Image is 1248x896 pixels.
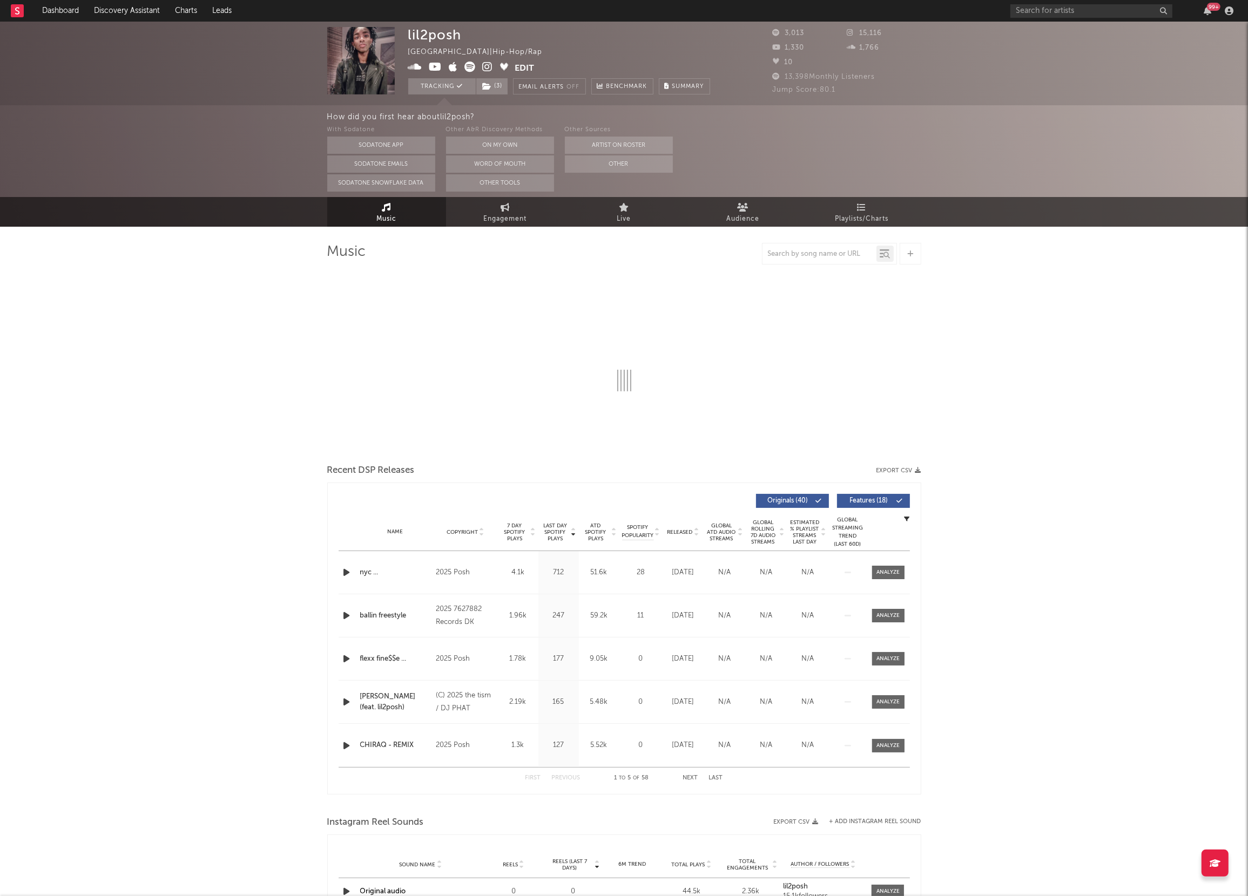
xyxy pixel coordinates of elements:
[446,155,554,173] button: Word Of Mouth
[684,197,802,227] a: Audience
[748,567,785,578] div: N/A
[665,567,701,578] div: [DATE]
[802,197,921,227] a: Playlists/Charts
[832,516,864,548] div: Global Streaming Trend (Last 60D)
[707,740,743,751] div: N/A
[665,654,701,664] div: [DATE]
[360,610,431,621] a: ballin freestyle
[565,137,673,154] button: Artist on Roster
[622,610,660,621] div: 11
[791,861,849,868] span: Author / Followers
[665,740,701,751] div: [DATE]
[665,610,701,621] div: [DATE]
[748,697,785,708] div: N/A
[1207,3,1220,11] div: 99 +
[763,250,876,259] input: Search by song name or URL
[847,44,879,51] span: 1,766
[606,80,647,93] span: Benchmark
[476,78,508,94] button: (3)
[707,567,743,578] div: N/A
[446,197,565,227] a: Engagement
[790,610,826,621] div: N/A
[605,860,659,868] div: 6M Trend
[376,213,396,226] span: Music
[591,78,653,94] a: Benchmark
[582,654,617,664] div: 9.05k
[541,697,576,708] div: 165
[783,883,864,891] a: lil2posh
[541,567,576,578] div: 712
[360,654,431,664] div: flexx fine$$e ...
[565,124,673,137] div: Other Sources
[790,654,826,664] div: N/A
[436,739,495,752] div: 2025 Posh
[774,819,819,825] button: Export CSV
[567,84,580,90] em: Off
[619,776,626,780] span: to
[790,567,826,578] div: N/A
[707,697,743,708] div: N/A
[446,124,554,137] div: Other A&R Discovery Methods
[408,46,555,59] div: [GEOGRAPHIC_DATA] | Hip-Hop/Rap
[665,697,701,708] div: [DATE]
[602,772,662,785] div: 1 5 58
[773,30,805,37] span: 3,013
[541,522,570,542] span: Last Day Spotify Plays
[672,84,704,90] span: Summary
[724,858,771,871] span: Total Engagements
[446,137,554,154] button: On My Own
[790,697,826,708] div: N/A
[756,494,829,508] button: Originals(40)
[501,567,536,578] div: 4.1k
[360,567,431,578] a: nyc ...
[327,155,435,173] button: Sodatone Emails
[622,524,653,540] span: Spotify Popularity
[360,740,431,751] div: CHIRAQ - REMIX
[748,610,785,621] div: N/A
[773,59,793,66] span: 10
[327,197,446,227] a: Music
[707,522,737,542] span: Global ATD Audio Streams
[541,610,576,621] div: 247
[582,567,617,578] div: 51.6k
[876,467,921,474] button: Export CSV
[565,155,673,173] button: Other
[436,566,495,579] div: 2025 Posh
[552,775,581,781] button: Previous
[447,529,478,535] span: Copyright
[399,861,435,868] span: Sound Name
[565,197,684,227] a: Live
[501,522,529,542] span: 7 Day Spotify Plays
[582,522,610,542] span: ATD Spotify Plays
[582,740,617,751] div: 5.52k
[446,174,554,192] button: Other Tools
[659,78,710,94] button: Summary
[476,78,508,94] span: ( 3 )
[360,691,431,712] a: [PERSON_NAME] (feat. lil2posh)
[847,30,882,37] span: 15,116
[707,610,743,621] div: N/A
[748,654,785,664] div: N/A
[501,740,536,751] div: 1.3k
[748,740,785,751] div: N/A
[667,529,693,535] span: Released
[408,78,476,94] button: Tracking
[436,603,495,629] div: 2025 7627882 Records DK
[541,654,576,664] div: 177
[513,78,586,94] button: Email AlertsOff
[773,73,875,80] span: 13,398 Monthly Listeners
[726,213,759,226] span: Audience
[501,697,536,708] div: 2.19k
[327,816,424,829] span: Instagram Reel Sounds
[546,858,593,871] span: Reels (last 7 days)
[835,213,888,226] span: Playlists/Charts
[622,697,660,708] div: 0
[327,464,415,477] span: Recent DSP Releases
[622,567,660,578] div: 28
[484,213,527,226] span: Engagement
[617,213,631,226] span: Live
[763,498,813,504] span: Originals ( 40 )
[819,819,921,825] div: + Add Instagram Reel Sound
